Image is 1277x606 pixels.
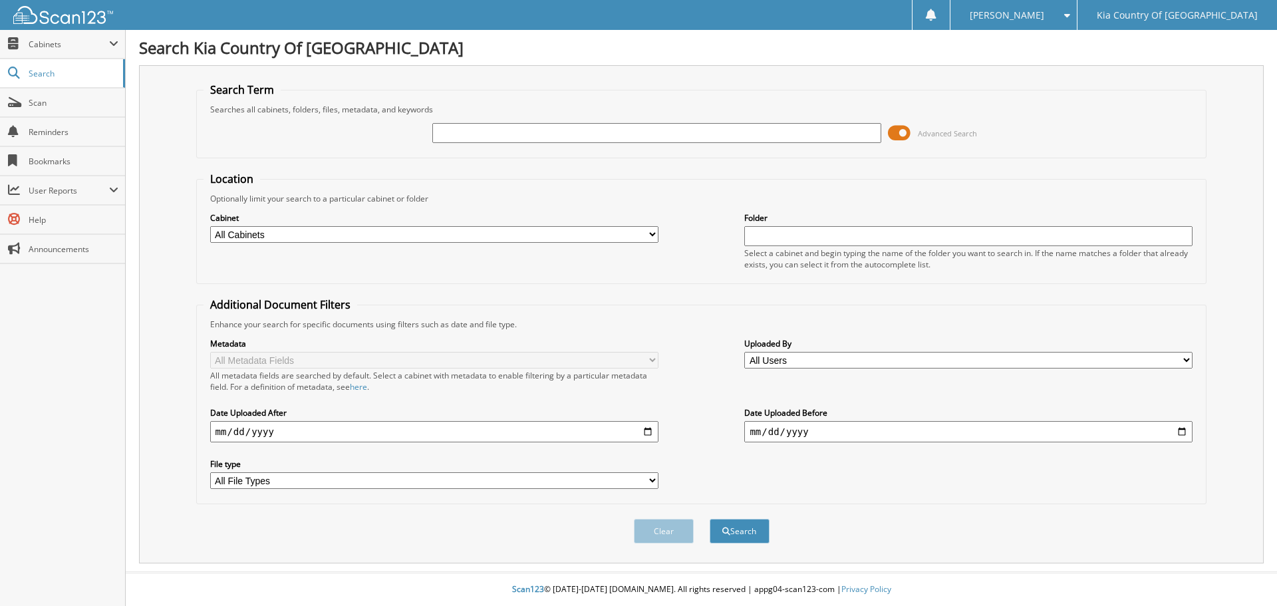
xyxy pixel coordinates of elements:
button: Clear [634,519,694,543]
div: © [DATE]-[DATE] [DOMAIN_NAME]. All rights reserved | appg04-scan123-com | [126,573,1277,606]
label: Date Uploaded After [210,407,658,418]
span: Bookmarks [29,156,118,167]
div: All metadata fields are searched by default. Select a cabinet with metadata to enable filtering b... [210,370,658,392]
span: Search [29,68,116,79]
iframe: Chat Widget [1210,542,1277,606]
label: Date Uploaded Before [744,407,1193,418]
a: Privacy Policy [841,583,891,595]
div: Select a cabinet and begin typing the name of the folder you want to search in. If the name match... [744,247,1193,270]
h1: Search Kia Country Of [GEOGRAPHIC_DATA] [139,37,1264,59]
label: Metadata [210,338,658,349]
legend: Search Term [204,82,281,97]
div: Optionally limit your search to a particular cabinet or folder [204,193,1200,204]
label: Uploaded By [744,338,1193,349]
input: start [210,421,658,442]
div: Searches all cabinets, folders, files, metadata, and keywords [204,104,1200,115]
span: User Reports [29,185,109,196]
a: here [350,381,367,392]
span: Advanced Search [918,128,977,138]
label: Folder [744,212,1193,224]
button: Search [710,519,770,543]
span: [PERSON_NAME] [970,11,1044,19]
div: Enhance your search for specific documents using filters such as date and file type. [204,319,1200,330]
img: scan123-logo-white.svg [13,6,113,24]
span: Reminders [29,126,118,138]
legend: Location [204,172,260,186]
span: Announcements [29,243,118,255]
span: Cabinets [29,39,109,50]
label: Cabinet [210,212,658,224]
label: File type [210,458,658,470]
legend: Additional Document Filters [204,297,357,312]
span: Help [29,214,118,226]
span: Scan123 [512,583,544,595]
span: Kia Country Of [GEOGRAPHIC_DATA] [1097,11,1258,19]
span: Scan [29,97,118,108]
input: end [744,421,1193,442]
